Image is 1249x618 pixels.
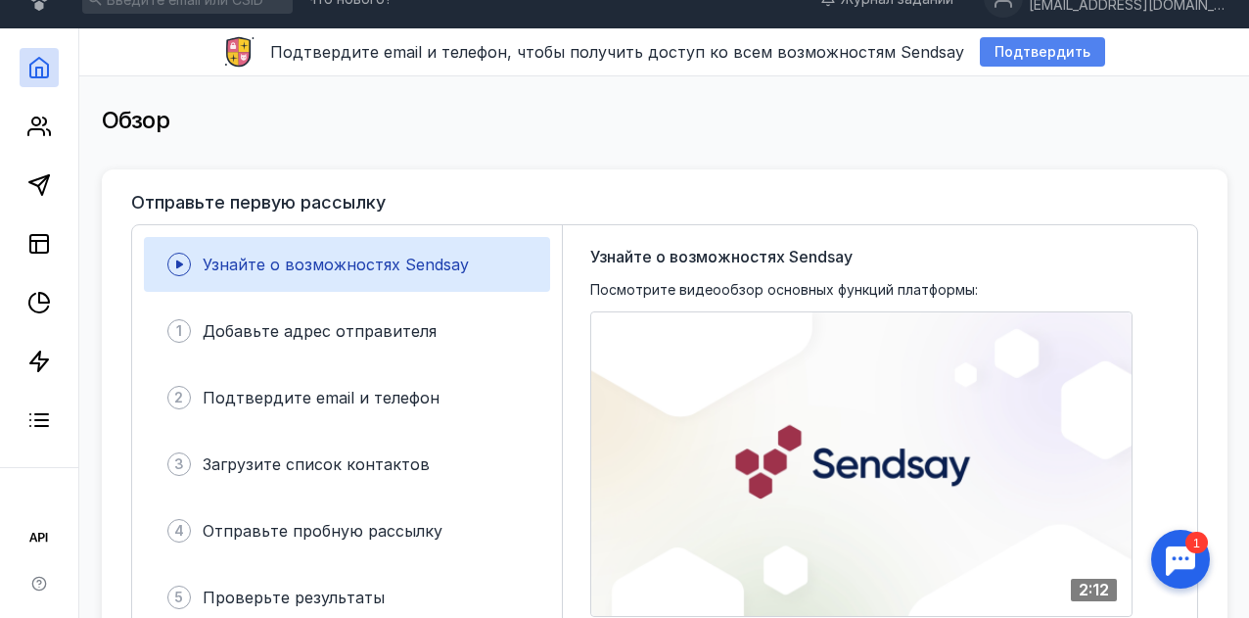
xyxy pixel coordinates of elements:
[203,454,430,474] span: Загрузите список контактов
[270,42,964,62] span: Подтвердите email и телефон, чтобы получить доступ ко всем возможностям Sendsay
[174,588,183,607] span: 5
[590,280,978,300] span: Посмотрите видеообзор основных функций платформы:
[174,388,183,407] span: 2
[203,321,437,341] span: Добавьте адрес отправителя
[203,588,385,607] span: Проверьте результаты
[203,255,469,274] span: Узнайте о возможностях Sendsay
[203,388,439,407] span: Подтвердите email и телефон
[174,454,184,474] span: 3
[174,521,184,541] span: 4
[44,12,67,33] div: 1
[102,106,170,134] span: Обзор
[1071,579,1117,601] div: 2:12
[203,521,442,541] span: Отправьте пробную рассылку
[131,193,386,213] h3: Отправьте первую рассылку
[590,245,853,268] span: Узнайте о возможностях Sendsay
[176,321,182,341] span: 1
[995,44,1090,61] span: Подтвердить
[980,37,1105,67] button: Подтвердить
